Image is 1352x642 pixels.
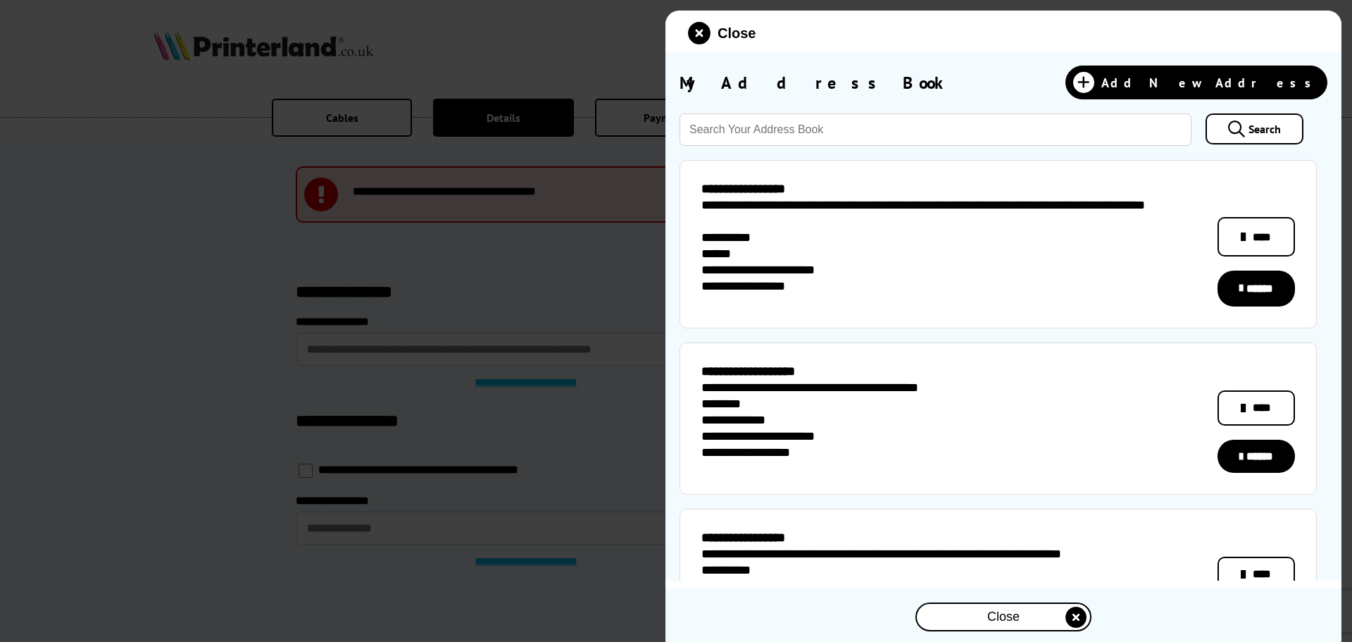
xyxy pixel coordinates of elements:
[987,610,1020,624] span: Close
[680,72,953,94] span: My Address Book
[680,113,1191,146] input: Search Your Address Book
[688,22,756,44] button: close modal
[1101,75,1320,91] span: Add New Address
[718,25,756,42] span: Close
[1206,113,1303,144] a: Search
[915,603,1091,631] button: close modal
[1248,122,1281,136] span: Search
